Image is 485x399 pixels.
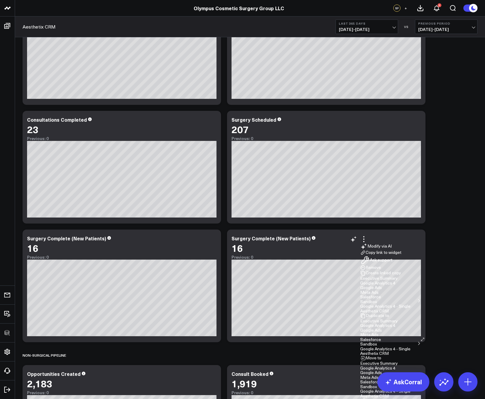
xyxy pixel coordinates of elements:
button: Modify via AI [360,243,392,250]
b: Last 365 Days [339,22,395,25]
button: Google Analytics 4 [360,366,395,370]
div: Surgery Complete (New Patients) [232,235,311,242]
button: Google Analytics 4 [360,281,395,285]
div: 16 [27,242,38,253]
div: Previous: 0 [27,255,216,260]
button: Aesthetix CRM [360,351,389,355]
button: Remove [360,265,381,270]
button: Create linked copy [360,270,401,276]
div: Previous: 0 [232,136,421,141]
span: [DATE] - [DATE] [339,27,395,32]
a: Olympus Cosmetic Surgery Group LLC [194,5,284,11]
div: Surgery Complete (New Patients) [27,235,106,242]
div: Previous: 0 [27,136,216,141]
div: 16 [232,242,243,253]
div: Surgery Scheduled [232,116,276,123]
div: Opportunities Created [27,370,81,377]
button: Google Ads [360,328,382,332]
button: Aesthetix CRM [360,394,389,398]
div: Previous: 0 [232,390,421,395]
button: + [402,5,409,12]
span: [DATE] - [DATE] [418,27,474,32]
div: 2,183 [27,378,52,389]
div: SF [393,5,401,12]
button: Meta Ads [360,290,379,294]
span: + [404,6,407,10]
div: 3 [437,3,441,7]
button: Duplicate to [360,313,389,318]
button: Sandbox [360,300,377,304]
b: Previous Period [418,22,474,25]
button: Google Analytics 4 - Single [360,304,410,308]
div: 23 [27,124,38,135]
button: Google Ads [360,370,382,375]
button: Move to [360,355,381,361]
div: 1,919 [232,378,257,389]
button: Executive Summary [360,276,398,280]
button: Previous Period[DATE]-[DATE] [415,20,477,34]
div: Consult Booked [232,370,269,377]
div: 207 [232,124,249,135]
button: Aesthetix CRM [360,309,389,313]
button: Google Ads [360,285,382,290]
button: Ask support [360,255,392,265]
div: VS [401,25,412,29]
button: Salesforce [360,380,381,384]
a: Aesthetix CRM [23,23,56,30]
button: Salesforce [360,295,381,299]
div: Non-Surgical Pipeline [23,348,66,362]
div: Consultations Completed [27,116,87,123]
button: Last 365 Days[DATE]-[DATE] [336,20,398,34]
button: Salesforce [360,337,381,342]
button: Executive Summary [360,319,398,323]
div: Previous: 0 [27,390,216,395]
div: Previous: 0 [232,255,421,260]
button: Executive Summary [360,361,398,365]
button: Google Analytics 4 - Single [360,347,410,351]
button: Google Analytics 4 - Single [360,389,410,393]
button: Meta Ads [360,375,379,379]
button: Meta Ads [360,333,379,337]
button: Copy link to widget [360,250,401,255]
button: Google Analytics 4 [360,323,395,327]
button: Sandbox [360,342,377,346]
a: AskCorral [377,372,429,391]
button: Sandbox [360,385,377,389]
